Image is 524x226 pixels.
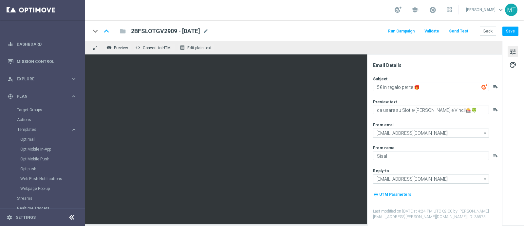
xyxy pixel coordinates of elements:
[20,186,68,191] a: Webpage Pop-up
[17,194,84,203] div: Streams
[448,27,469,36] button: Send Test
[17,128,64,132] span: Templates
[8,76,71,82] div: Explore
[373,129,489,138] input: Select
[20,156,68,162] a: OptiMobile Push
[17,117,68,122] a: Actions
[134,43,176,52] button: code Convert to HTML
[411,6,419,13] span: school
[17,125,84,194] div: Templates
[17,127,77,132] button: Templates keyboard_arrow_right
[465,5,505,15] a: [PERSON_NAME]keyboard_arrow_down
[16,216,36,219] a: Settings
[7,94,77,99] button: gps_fixed Plan keyboard_arrow_right
[20,166,68,172] a: Optipush
[373,76,387,82] label: Subject
[502,27,518,36] button: Save
[203,28,209,34] span: mode_edit
[480,27,496,36] button: Back
[509,48,516,56] span: tune
[102,26,111,36] i: keyboard_arrow_up
[135,45,140,50] span: code
[8,93,71,99] div: Plan
[493,153,498,158] button: playlist_add
[482,129,489,137] i: arrow_drop_down
[71,127,77,133] i: keyboard_arrow_right
[17,206,68,211] a: Realtime Triggers
[17,196,68,201] a: Streams
[114,46,128,50] span: Preview
[17,105,84,115] div: Target Groups
[180,45,185,50] i: receipt
[71,93,77,99] i: keyboard_arrow_right
[17,115,84,125] div: Actions
[373,122,394,128] label: From email
[20,137,68,142] a: Optimail
[17,203,84,213] div: Realtime Triggers
[106,45,112,50] i: remove_red_eye
[423,27,440,36] button: Validate
[7,42,77,47] button: equalizer Dashboard
[20,184,84,194] div: Webpage Pop-up
[424,29,439,33] span: Validate
[105,43,131,52] button: remove_red_eye Preview
[373,175,489,184] input: Select
[20,147,68,152] a: OptiMobile In-App
[17,94,71,98] span: Plan
[493,107,498,112] button: playlist_add
[20,154,84,164] div: OptiMobile Push
[20,134,84,144] div: Optimail
[20,174,84,184] div: Web Push Notifications
[131,27,200,35] span: 2BFSLOTGV2909 - 2025-09-29
[7,215,12,220] i: settings
[387,27,416,36] button: Run Campaign
[8,93,13,99] i: gps_fixed
[508,46,518,57] button: tune
[178,43,215,52] button: receipt Edit plain text
[143,46,173,50] span: Convert to HTML
[493,84,498,89] button: playlist_add
[8,53,77,70] div: Mission Control
[8,76,13,82] i: person_search
[7,76,77,82] button: person_search Explore keyboard_arrow_right
[71,76,77,82] i: keyboard_arrow_right
[373,62,501,68] div: Email Details
[17,107,68,113] a: Target Groups
[467,215,486,219] span: | ID: 36575
[373,99,397,105] label: Preview text
[187,46,212,50] span: Edit plain text
[20,176,68,181] a: Web Push Notifications
[497,6,504,13] span: keyboard_arrow_down
[20,164,84,174] div: Optipush
[7,59,77,64] button: Mission Control
[373,209,501,220] label: Last modified on [DATE] at 4:24 PM UTC-02:00 by [PERSON_NAME][EMAIL_ADDRESS][PERSON_NAME][DOMAIN_...
[508,59,518,70] button: palette
[17,35,77,53] a: Dashboard
[379,192,411,197] span: UTM Parameters
[509,61,516,69] span: palette
[8,35,77,53] div: Dashboard
[17,77,71,81] span: Explore
[373,168,389,174] label: Reply-to
[8,41,13,47] i: equalizer
[20,144,84,154] div: OptiMobile In-App
[17,128,71,132] div: Templates
[482,175,489,183] i: arrow_drop_down
[481,84,487,90] img: optiGenie.svg
[373,191,412,198] button: my_location UTM Parameters
[17,53,77,70] a: Mission Control
[374,192,378,197] i: my_location
[505,4,517,16] div: MT
[373,145,395,151] label: From name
